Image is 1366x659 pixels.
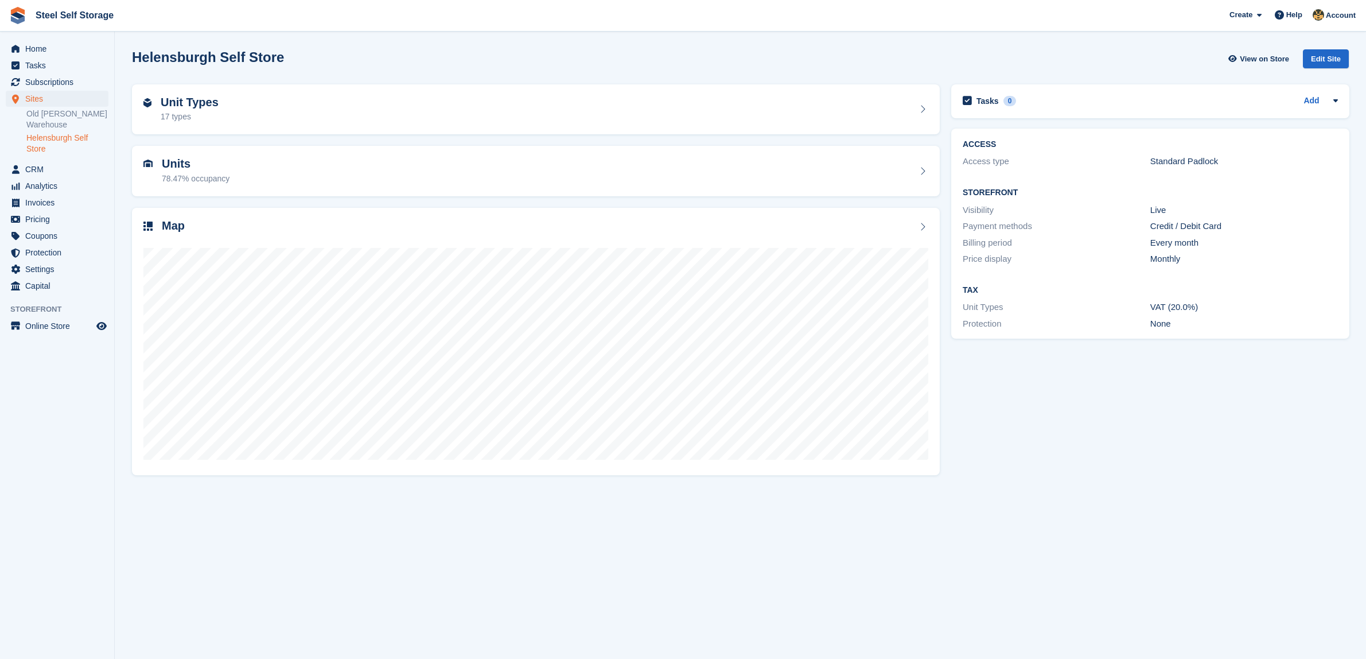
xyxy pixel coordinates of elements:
h2: Tasks [976,96,999,106]
div: Live [1150,204,1338,217]
h2: ACCESS [963,140,1338,149]
a: Unit Types 17 types [132,84,940,135]
div: Billing period [963,237,1150,250]
img: stora-icon-8386f47178a22dfd0bd8f6a31ec36ba5ce8667c1dd55bd0f319d3a0aa187defe.svg [9,7,26,24]
a: menu [6,91,108,107]
span: Create [1229,9,1252,21]
span: Capital [25,278,94,294]
h2: Helensburgh Self Store [132,49,284,65]
a: menu [6,195,108,211]
div: Every month [1150,237,1338,250]
h2: Unit Types [161,96,219,109]
div: Access type [963,155,1150,168]
div: Price display [963,253,1150,266]
a: Old [PERSON_NAME] Warehouse [26,108,108,130]
span: Storefront [10,304,114,315]
img: map-icn-33ee37083ee616e46c38cad1a60f524a97daa1e2b2c8c0bc3eb3415660979fc1.svg [143,222,153,231]
img: James Steel [1313,9,1324,21]
div: 78.47% occupancy [162,173,229,185]
a: menu [6,74,108,90]
a: Steel Self Storage [31,6,118,25]
a: menu [6,278,108,294]
div: Protection [963,317,1150,331]
div: None [1150,317,1338,331]
a: menu [6,211,108,227]
img: unit-icn-7be61d7bf1b0ce9d3e12c5938cc71ed9869f7b940bace4675aadf7bd6d80202e.svg [143,160,153,168]
span: Account [1326,10,1356,21]
a: Add [1303,95,1319,108]
div: Standard Padlock [1150,155,1338,168]
h2: Units [162,157,229,170]
span: View on Store [1240,53,1289,65]
a: menu [6,228,108,244]
span: Settings [25,261,94,277]
span: Analytics [25,178,94,194]
img: unit-type-icn-2b2737a686de81e16bb02015468b77c625bbabd49415b5ef34ead5e3b44a266d.svg [143,98,151,107]
h2: Tax [963,286,1338,295]
span: Help [1286,9,1302,21]
span: Tasks [25,57,94,73]
a: menu [6,261,108,277]
span: CRM [25,161,94,177]
a: Helensburgh Self Store [26,133,108,154]
a: menu [6,245,108,261]
span: Pricing [25,211,94,227]
div: Edit Site [1303,49,1349,68]
div: 0 [1003,96,1017,106]
a: menu [6,57,108,73]
h2: Storefront [963,188,1338,197]
a: Preview store [95,319,108,333]
div: Visibility [963,204,1150,217]
span: Online Store [25,318,94,334]
div: VAT (20.0%) [1150,301,1338,314]
a: menu [6,178,108,194]
a: menu [6,318,108,334]
span: Home [25,41,94,57]
h2: Map [162,219,185,232]
div: Payment methods [963,220,1150,233]
a: View on Store [1227,49,1294,68]
div: Unit Types [963,301,1150,314]
span: Protection [25,245,94,261]
span: Invoices [25,195,94,211]
a: Units 78.47% occupancy [132,146,940,196]
span: Subscriptions [25,74,94,90]
span: Coupons [25,228,94,244]
a: Edit Site [1303,49,1349,73]
a: menu [6,161,108,177]
div: Credit / Debit Card [1150,220,1338,233]
div: 17 types [161,111,219,123]
span: Sites [25,91,94,107]
a: menu [6,41,108,57]
a: Map [132,208,940,476]
div: Monthly [1150,253,1338,266]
